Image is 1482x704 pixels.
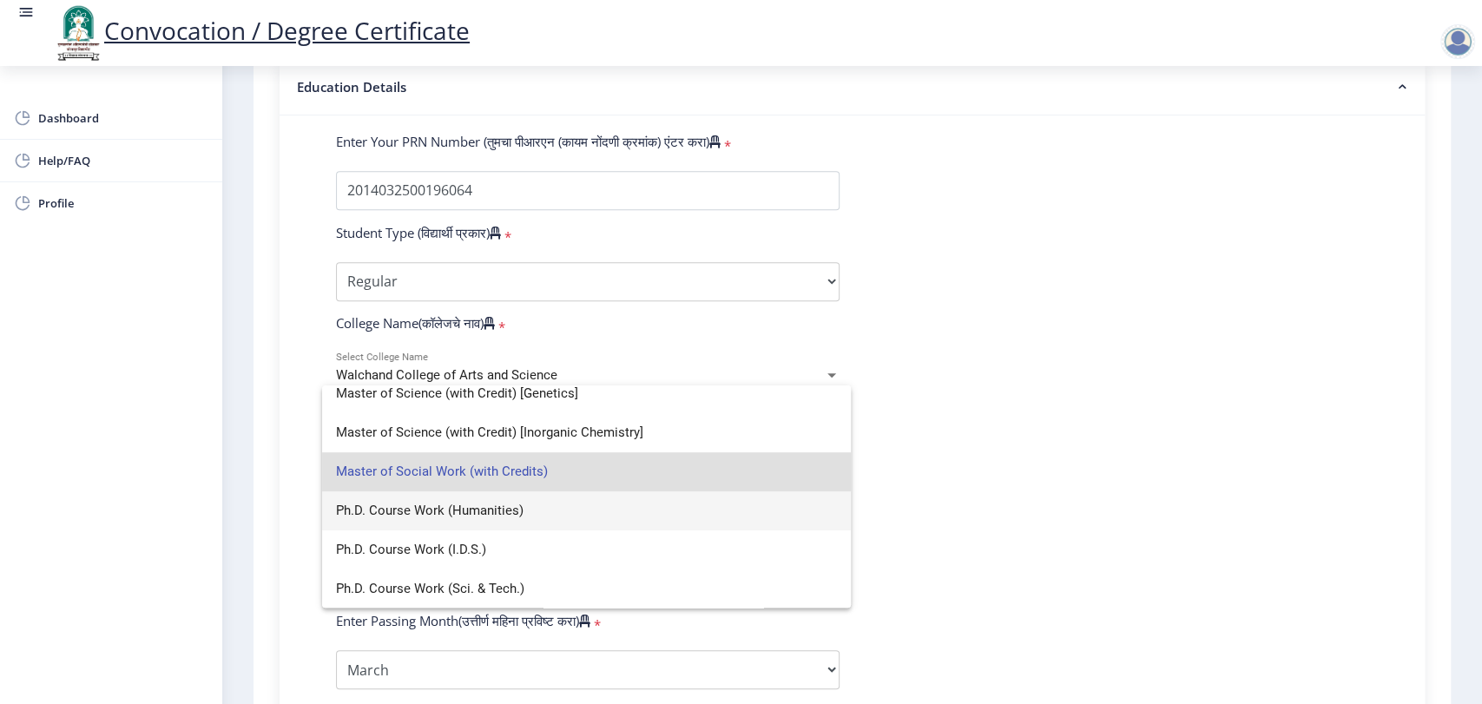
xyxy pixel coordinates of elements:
[336,374,837,413] span: Master of Science (with Credit) [Genetics]
[336,413,837,452] span: Master of Science (with Credit) [Inorganic Chemistry]
[336,452,837,491] span: Master of Social Work (with Credits)
[336,569,837,609] span: Ph.D. Course Work (Sci. & Tech.)
[336,530,837,569] span: Ph.D. Course Work (I.D.S.)
[336,491,837,530] span: Ph.D. Course Work (Humanities)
